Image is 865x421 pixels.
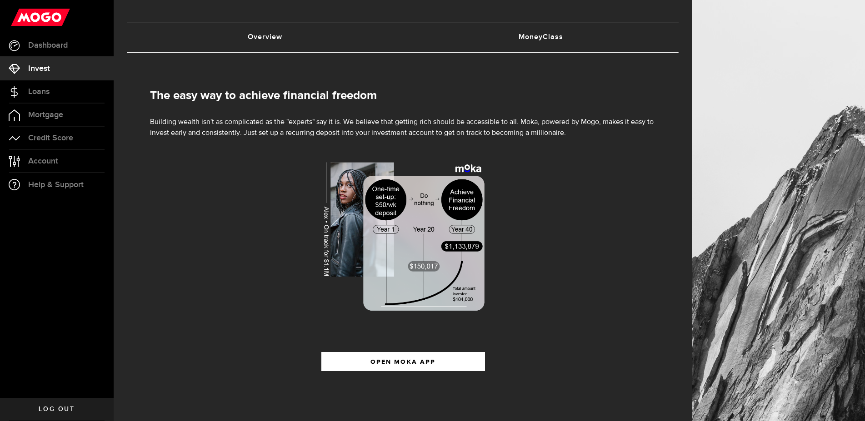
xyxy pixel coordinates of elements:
span: Account [28,157,58,165]
img: wealth-overview-moka-image [321,161,485,311]
a: Overview [127,23,403,52]
span: OPEN MOKA APP [370,359,435,365]
span: Credit Score [28,134,73,142]
p: Building wealth isn't as complicated as the "experts" say it is. We believe that getting rich sho... [150,117,656,139]
ul: Tabs Navigation [127,22,679,53]
button: OPEN MOKA APP [321,352,485,371]
h2: The easy way to achieve financial freedom [150,89,656,103]
button: Open LiveChat chat widget [7,4,35,31]
span: Loans [28,88,50,96]
a: MoneyClass [403,23,679,52]
span: Help & Support [28,181,84,189]
span: Invest [28,64,50,73]
span: Log out [39,406,75,412]
span: Dashboard [28,41,68,50]
span: Mortgage [28,111,63,119]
